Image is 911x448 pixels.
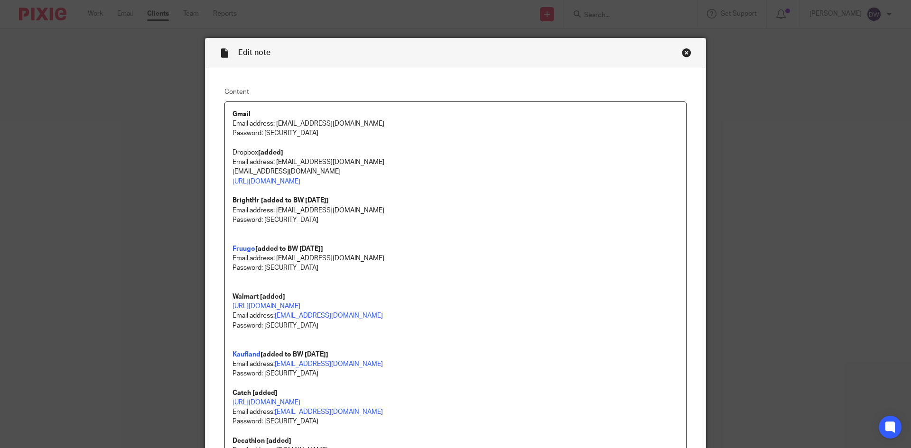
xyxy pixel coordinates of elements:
[232,254,679,263] p: Email address: [EMAIL_ADDRESS][DOMAIN_NAME]
[275,312,383,319] a: [EMAIL_ADDRESS][DOMAIN_NAME]
[232,438,291,444] strong: Decathlon [added]
[232,351,260,358] a: Kaufland
[275,361,383,367] a: [EMAIL_ADDRESS][DOMAIN_NAME]
[232,206,679,215] p: Email address: [EMAIL_ADDRESS][DOMAIN_NAME]
[224,87,687,97] label: Content
[232,119,679,128] p: Email address: [EMAIL_ADDRESS][DOMAIN_NAME]
[232,157,679,167] p: Email address: [EMAIL_ADDRESS][DOMAIN_NAME]
[260,351,328,358] strong: [added to BW [DATE]]
[258,149,283,156] strong: [added]
[232,407,679,417] p: Email address:
[682,48,691,57] div: Close this dialog window
[232,197,329,204] strong: BrightHr [added to BW [DATE]]
[232,321,679,330] p: Password: [SECURITY_DATA]
[232,215,679,244] p: Password: [SECURITY_DATA]
[232,263,679,273] p: Password: [SECURITY_DATA]
[232,399,300,406] a: [URL][DOMAIN_NAME]
[232,359,679,369] p: Email address:
[232,111,251,118] strong: Gmail
[238,49,270,56] span: Edit note
[232,390,278,396] strong: Catch [added]
[232,311,679,320] p: Email address:
[232,303,300,310] a: [URL][DOMAIN_NAME]
[232,417,679,426] p: Password: [SECURITY_DATA]
[232,369,679,378] p: Password: [SECURITY_DATA]
[275,409,383,415] a: [EMAIL_ADDRESS][DOMAIN_NAME]
[232,167,679,176] p: [EMAIL_ADDRESS][DOMAIN_NAME]
[232,128,679,138] p: Password: [SECURITY_DATA]
[255,246,323,252] strong: [added to BW [DATE]]
[232,178,300,185] a: [URL][DOMAIN_NAME]
[232,148,679,157] p: Dropbox
[232,246,255,252] a: Fruugo
[232,293,285,300] strong: Walmart [added]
